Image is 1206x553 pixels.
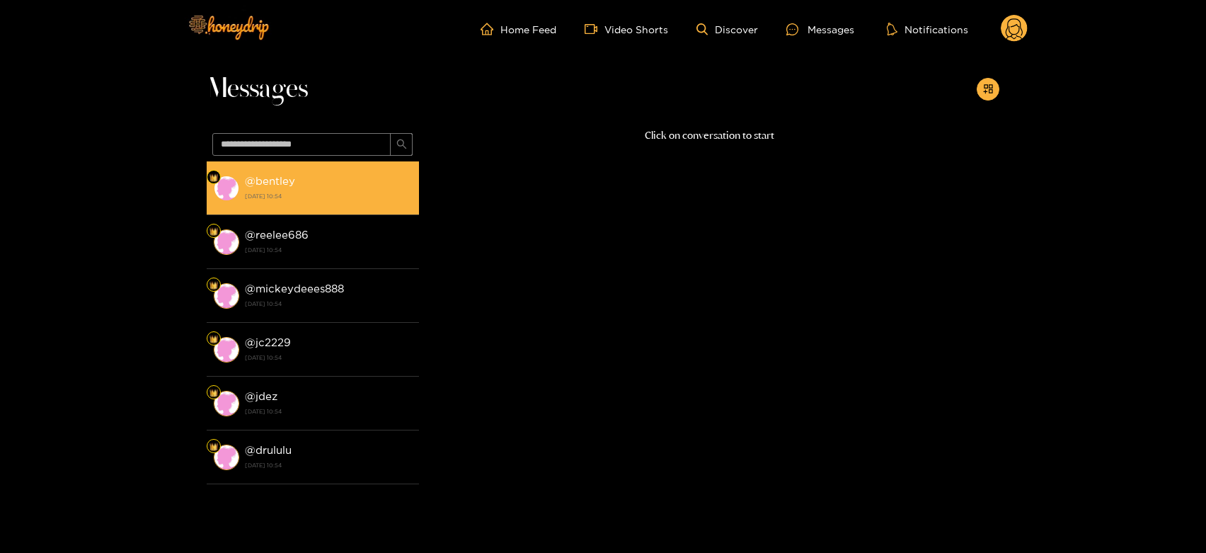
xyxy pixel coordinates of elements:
[419,127,999,144] p: Click on conversation to start
[214,391,239,416] img: conversation
[786,21,854,38] div: Messages
[245,175,295,187] strong: @ bentley
[245,229,309,241] strong: @ reelee686
[245,297,412,310] strong: [DATE] 10:54
[696,23,758,35] a: Discover
[245,283,344,295] strong: @ mickeydeees888
[245,459,412,472] strong: [DATE] 10:54
[245,336,291,348] strong: @ jc2229
[209,443,218,451] img: Fan Level
[585,23,668,35] a: Video Shorts
[214,445,239,470] img: conversation
[209,389,218,397] img: Fan Level
[983,84,994,96] span: appstore-add
[481,23,500,35] span: home
[245,390,277,402] strong: @ jdez
[209,335,218,343] img: Fan Level
[585,23,604,35] span: video-camera
[214,337,239,363] img: conversation
[209,227,218,236] img: Fan Level
[245,405,412,418] strong: [DATE] 10:54
[396,139,407,151] span: search
[245,351,412,364] strong: [DATE] 10:54
[883,22,972,36] button: Notifications
[207,72,308,106] span: Messages
[245,190,412,203] strong: [DATE] 10:54
[390,133,413,156] button: search
[214,176,239,201] img: conversation
[214,283,239,309] img: conversation
[245,444,292,456] strong: @ drululu
[214,229,239,255] img: conversation
[977,78,999,101] button: appstore-add
[481,23,556,35] a: Home Feed
[245,244,412,256] strong: [DATE] 10:54
[209,173,218,182] img: Fan Level
[209,281,218,290] img: Fan Level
